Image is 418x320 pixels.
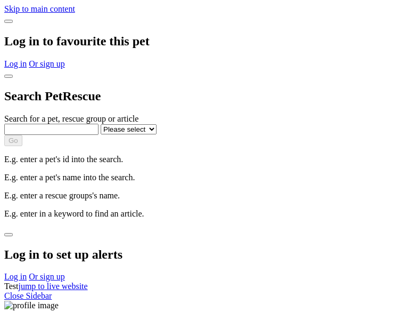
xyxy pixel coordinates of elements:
p: E.g. enter a pet's id into the search. [4,155,414,164]
h2: Log in to set up alerts [4,247,414,262]
a: Skip to main content [4,4,75,13]
p: E.g. enter in a keyword to find an article. [4,209,414,219]
p: E.g. enter a rescue groups's name. [4,191,414,201]
a: Close Sidebar [4,291,52,300]
label: Search for a pet, rescue group or article [4,114,138,123]
div: Dialog Window - Close (Press escape to close) [4,227,414,282]
a: Log in [4,272,27,281]
p: E.g. enter a pet's name into the search. [4,173,414,182]
div: Dialog Window - Close (Press escape to close) [4,14,414,69]
a: Log in [4,59,27,68]
button: close [4,75,13,78]
a: Or sign up [29,272,65,281]
a: Or sign up [29,59,65,68]
div: Test [4,282,414,291]
div: Dialog Window - Close (Press escape to close) [4,69,414,219]
button: close [4,233,13,236]
img: profile image [4,301,59,310]
button: Go [4,135,22,146]
h2: Search PetRescue [4,89,414,103]
h2: Log in to favourite this pet [4,34,414,49]
a: jump to live website [18,282,87,291]
button: close [4,20,13,23]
